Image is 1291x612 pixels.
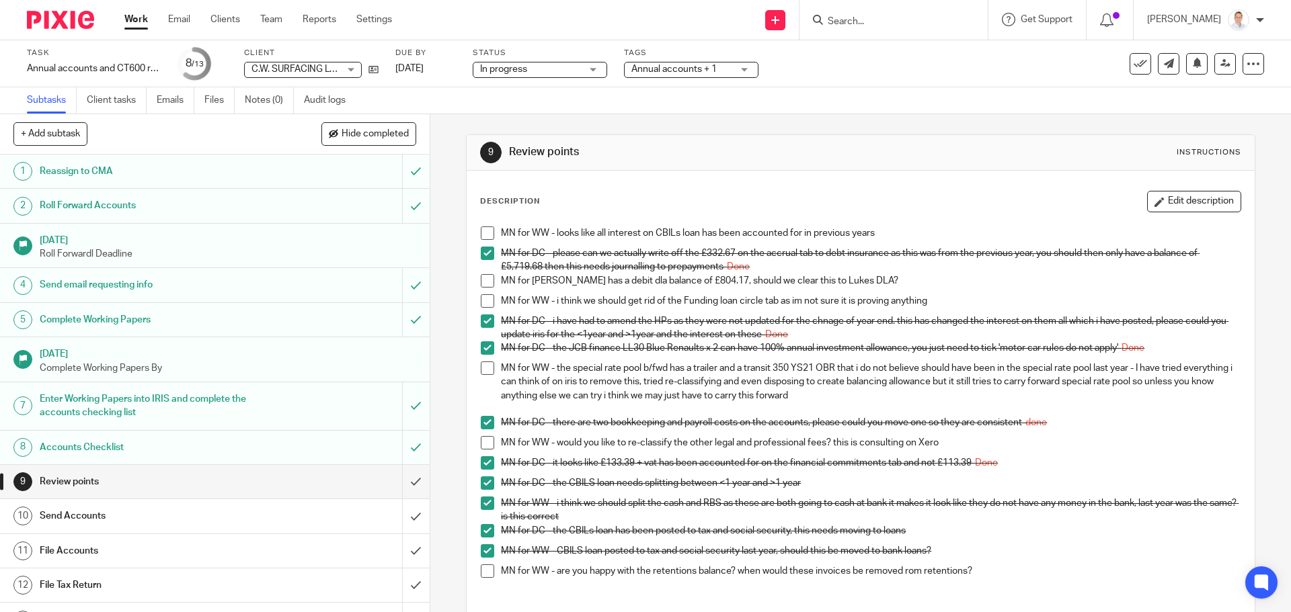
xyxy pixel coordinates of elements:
[765,330,788,339] span: Done
[342,129,409,140] span: Hide completed
[480,196,540,207] p: Description
[501,226,1240,240] p: MN for WW - looks like all interest on CBILs loan has been accounted for in previous years
[501,564,1240,578] p: MN for WW - are you happy with the retentions balance? when would these invoices be removed rom r...
[40,344,416,361] h1: [DATE]
[501,274,1240,288] p: MN for [PERSON_NAME] has a debit dla balance of £804.17, should we clear this to Lukes DLA?
[501,294,1240,308] p: MN for WW - i think we should get rid of the Funding loan circle tab as im not sure it is proving...
[624,48,758,58] label: Tags
[501,341,1240,355] p: MN for DC - the JCB finance LL30 Blue Renaults x 2 can have 100% annual investment allowance, you...
[501,436,1240,449] p: MN for WW - would you like to re-classify the other legal and professional fees? this is consulti...
[501,456,1240,470] p: MN for DC - it looks like £133.39 + vat has been accounted for on the financial commitments tab a...
[631,64,717,74] span: Annual accounts + 1
[124,13,148,26] a: Work
[40,575,272,595] h1: File Tax Return
[501,361,1240,402] p: MN for WW - the special rate pool b/fwd has a trailer and a transit 350 YS21 OBR that i do not be...
[13,162,32,181] div: 1
[13,507,32,525] div: 10
[1147,13,1221,26] p: [PERSON_NAME]
[157,87,194,114] a: Emails
[40,310,272,330] h1: Complete Working Papers
[27,11,94,29] img: Pixie
[13,276,32,295] div: 4
[27,62,161,75] div: Annual accounts and CT600 return
[27,87,77,114] a: Subtasks
[13,438,32,457] div: 8
[13,197,32,216] div: 2
[251,64,343,74] span: C.W. SURFACING LTD.
[395,48,456,58] label: Due by
[40,195,272,216] h1: Roll Forward Accounts
[13,122,87,145] button: + Add subtask
[27,48,161,58] label: Task
[473,48,607,58] label: Status
[168,13,190,26] a: Email
[1021,15,1072,24] span: Get Support
[1122,343,1144,353] span: Done
[1147,191,1241,212] button: Edit description
[13,396,32,415] div: 7
[501,544,1240,558] p: MN for WW - CBILS loan posted to tax and social security last year, should this be moved to bank ...
[13,541,32,560] div: 11
[304,87,356,114] a: Audit logs
[40,389,272,423] h1: Enter Working Papers into IRIS and complete the accounts checking list
[480,142,502,163] div: 9
[245,87,294,114] a: Notes (0)
[501,496,1240,524] p: MN for WW - i think we should split the cash and RBS as these are both going to cash at bank it m...
[40,541,272,561] h1: File Accounts
[727,262,750,271] span: Done
[395,64,424,73] span: [DATE]
[244,48,379,58] label: Client
[1177,147,1241,158] div: Instructions
[186,56,204,71] div: 8
[40,230,416,247] h1: [DATE]
[356,13,392,26] a: Settings
[40,506,272,526] h1: Send Accounts
[321,122,416,145] button: Hide completed
[480,64,527,74] span: In progress
[501,416,1240,429] p: MN for DC - there are two bookkeeping and payroll costs on the accounts, please could you move on...
[501,247,1240,274] p: MN for DC - please can we actually write off the £332.67 on the accrual tab to debt insurance as ...
[975,458,998,468] span: Done
[1025,418,1047,427] span: done
[40,275,272,295] h1: Send email requesting info
[501,476,1240,490] p: MN for DC - the CBILS loan needs splitting between <1 year and >1 year
[509,145,890,159] h1: Review points
[204,87,235,114] a: Files
[40,247,416,261] p: Roll Forwardl Deadline
[13,472,32,491] div: 9
[40,161,272,181] h1: Reassign to CMA
[260,13,282,26] a: Team
[210,13,240,26] a: Clients
[192,60,204,68] small: /13
[501,524,1240,537] p: MN for DC - the CBILs loan has been posted to tax and social security, this needs moving to loans
[1228,9,1249,31] img: accounting-firm-kent-will-wood-e1602855177279.jpg
[501,314,1240,342] p: MN for DC - i have had to amend the HPs as they were not updated for the chnage of year end. this...
[826,16,947,28] input: Search
[87,87,147,114] a: Client tasks
[13,310,32,329] div: 5
[40,437,272,457] h1: Accounts Checklist
[40,472,272,492] h1: Review points
[40,361,416,375] p: Complete Working Papers By
[13,576,32,595] div: 12
[303,13,336,26] a: Reports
